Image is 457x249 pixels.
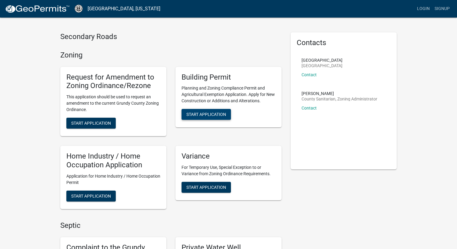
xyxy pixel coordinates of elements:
[302,91,377,96] p: [PERSON_NAME]
[23,36,54,40] div: Domain Overview
[302,58,342,62] p: [GEOGRAPHIC_DATA]
[182,164,275,177] p: For Temporary Use, Special Exception to or Variance from Zoning Ordinance Requirements.
[182,85,275,104] p: Planning and Zoning Compliance Permit and Agricultural Exemption Application. Apply for New Const...
[60,221,282,230] h4: Septic
[16,35,21,40] img: tab_domain_overview_orange.svg
[182,73,275,82] h5: Building Permit
[10,16,15,21] img: website_grey.svg
[66,94,160,113] p: This application should be used to request an amendment to the current Grundy County Zoning Ordin...
[17,10,30,15] div: v 4.0.25
[71,121,111,126] span: Start Application
[302,97,377,101] p: County Sanitarian, Zoning Administrator
[182,182,231,193] button: Start Application
[66,152,160,169] h5: Home Industry / Home Occupation Application
[71,193,111,198] span: Start Application
[67,36,102,40] div: Keywords by Traffic
[182,152,275,161] h5: Variance
[88,4,160,14] a: [GEOGRAPHIC_DATA], [US_STATE]
[432,3,452,15] a: Signup
[16,16,67,21] div: Domain: [DOMAIN_NAME]
[302,106,317,110] a: Contact
[186,112,226,117] span: Start Application
[297,38,391,47] h5: Contacts
[10,10,15,15] img: logo_orange.svg
[66,118,116,129] button: Start Application
[60,51,282,60] h4: Zoning
[302,72,317,77] a: Contact
[66,191,116,201] button: Start Application
[66,173,160,186] p: Application for Home Industry / Home Occupation Permit
[302,64,342,68] p: [GEOGRAPHIC_DATA]
[66,73,160,90] h5: Request for Amendment to Zoning Ordinance/Rezone
[182,109,231,120] button: Start Application
[186,185,226,189] span: Start Application
[60,32,282,41] h4: Secondary Roads
[60,35,65,40] img: tab_keywords_by_traffic_grey.svg
[75,5,83,13] img: Grundy County, Iowa
[415,3,432,15] a: Login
